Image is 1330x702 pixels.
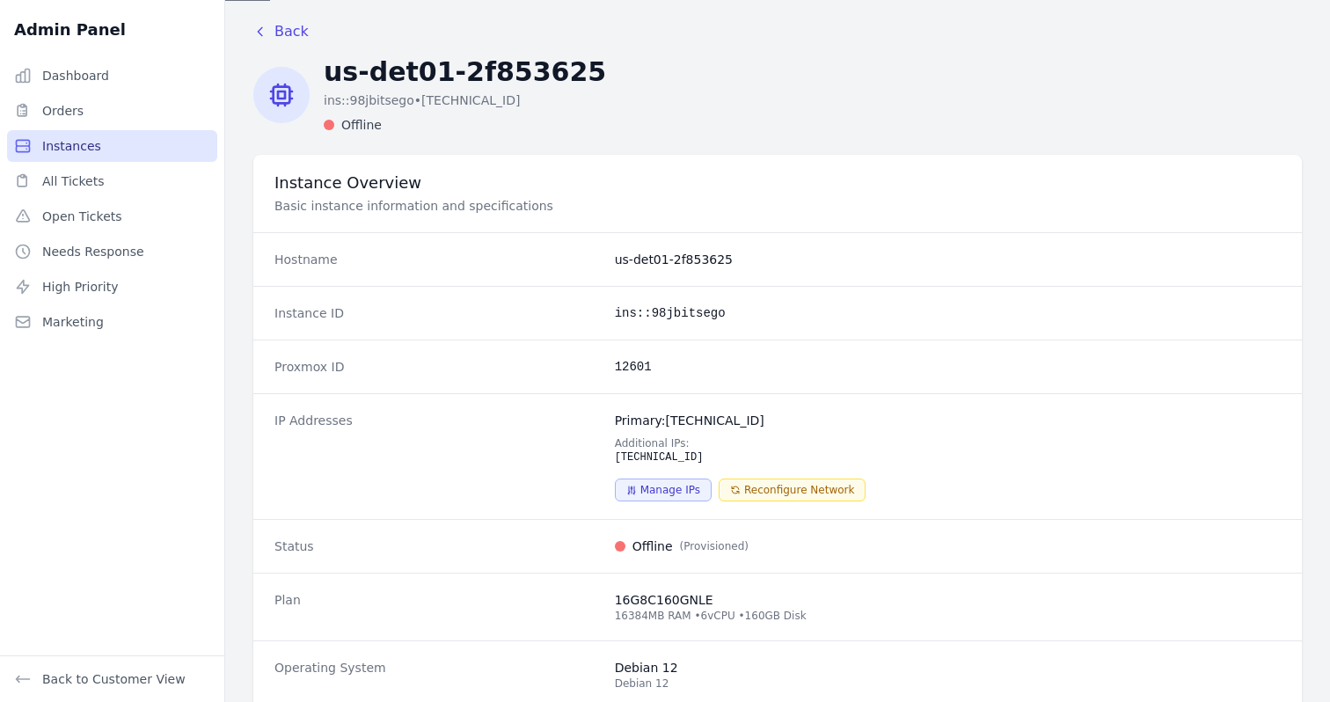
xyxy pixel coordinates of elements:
div: 16G8C160GNLE [615,591,1281,609]
div: 16384 MB RAM • 6 vCPU • 160 GB Disk [615,609,1281,623]
dd: ins::98jbitsego [615,304,1281,322]
a: Open Tickets [7,201,217,232]
a: Marketing [7,306,217,338]
button: Back [253,21,309,42]
a: Needs Response [7,236,217,267]
div: [TECHNICAL_ID] [615,450,1281,464]
h2: Admin Panel [14,18,126,42]
h2: us-det01-2f853625 [324,56,606,88]
div: Debian 12 [615,659,1281,676]
a: Instances [7,130,217,162]
span: ( provisioned ) [680,539,749,553]
a: Dashboard [7,60,217,91]
div: Debian 12 [615,676,1281,691]
dt: Proxmox ID [274,358,601,376]
dt: Instance ID [274,304,601,322]
a: All Tickets [7,165,217,197]
dd: us-det01-2f853625 [615,251,1281,268]
dt: Plan [274,591,601,623]
dt: Status [274,537,601,555]
p: ins::98jbitsego • [TECHNICAL_ID] [324,91,606,109]
button: Reconfigure Network [719,479,866,501]
h3: Instance Overview [274,172,1281,194]
button: Manage IPs [615,479,712,501]
dt: Hostname [274,251,601,268]
a: Orders [7,95,217,127]
p: Basic instance information and specifications [274,197,866,215]
dd: 12601 [615,358,1281,376]
span: Offline [341,116,382,134]
div: Primary: [TECHNICAL_ID] [615,412,1281,429]
a: High Priority [7,271,217,303]
div: Additional IPs: [615,436,1281,450]
dt: Operating System [274,659,601,691]
span: Offline [632,537,673,555]
dt: IP Addresses [274,412,601,501]
a: Back to Customer View [14,670,186,688]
